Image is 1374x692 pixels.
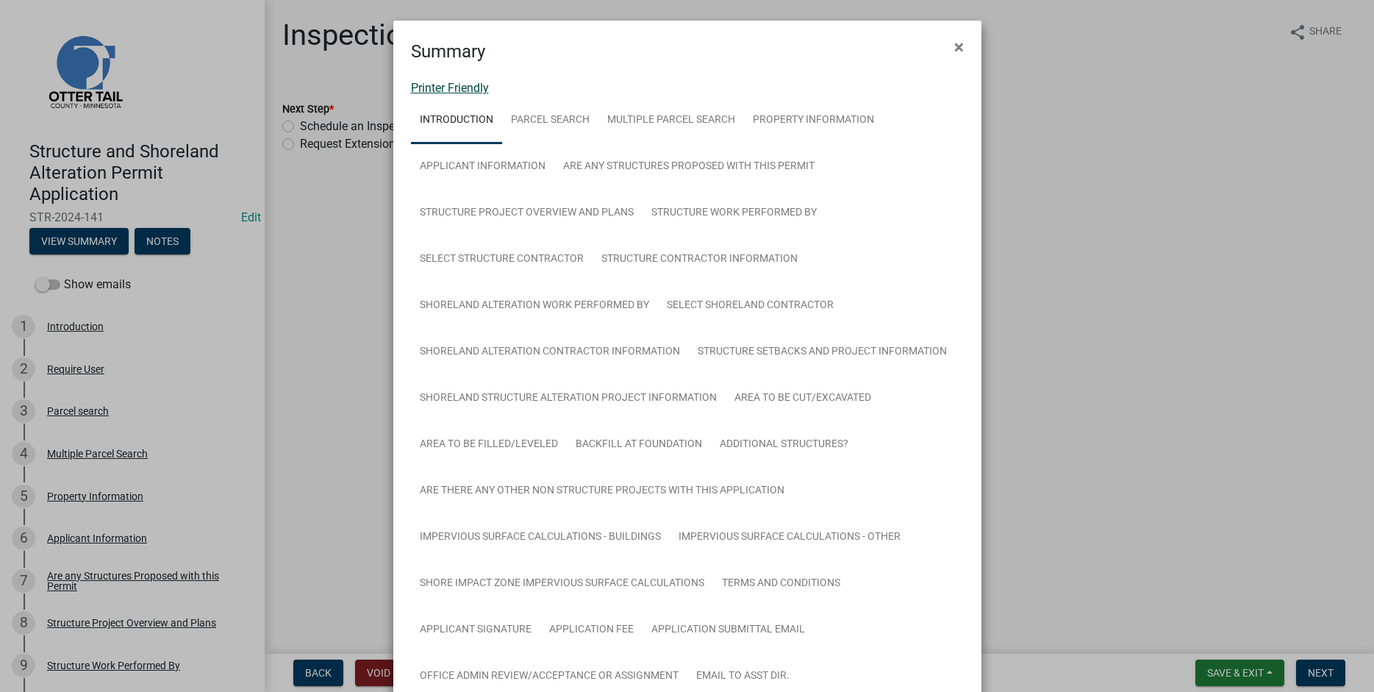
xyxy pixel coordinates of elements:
[411,514,670,561] a: Impervious Surface Calculations - Buildings
[567,421,711,468] a: Backfill at foundation
[643,607,814,654] a: Application Submittal Email
[411,375,726,422] a: Shoreland Structure Alteration Project Information
[411,282,658,329] a: Shoreland Alteration Work Performed By
[411,421,567,468] a: Area to be Filled/Leveled
[411,97,502,144] a: Introduction
[411,468,793,515] a: Are there any other non structure projects with this application
[502,97,598,144] a: Parcel search
[744,97,883,144] a: Property Information
[411,560,713,607] a: Shore Impact Zone Impervious Surface Calculations
[598,97,744,144] a: Multiple Parcel Search
[554,143,823,190] a: Are any Structures Proposed with this Permit
[411,190,643,237] a: Structure Project Overview and Plans
[411,143,554,190] a: Applicant Information
[942,26,976,68] button: Close
[658,282,842,329] a: Select Shoreland Contractor
[711,421,857,468] a: Additional Structures?
[643,190,826,237] a: Structure Work Performed By
[593,236,806,283] a: Structure Contractor Information
[726,375,880,422] a: Area to be Cut/Excavated
[411,607,540,654] a: Applicant Signature
[670,514,909,561] a: Impervious Surface Calculations - Other
[411,81,489,95] a: Printer Friendly
[411,38,485,65] h4: Summary
[411,236,593,283] a: Select Structure Contractor
[411,329,689,376] a: Shoreland Alteration Contractor Information
[540,607,643,654] a: Application Fee
[713,560,849,607] a: Terms and Conditions
[954,37,964,57] span: ×
[689,329,956,376] a: Structure Setbacks and project information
